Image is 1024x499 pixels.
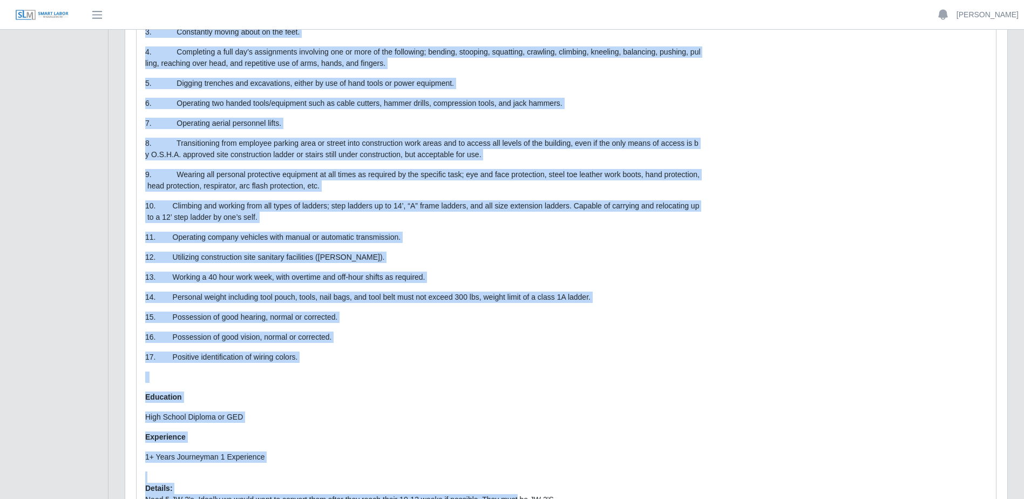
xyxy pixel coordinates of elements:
[145,412,701,423] li: High School Diploma or GED
[145,292,701,303] p: 14. Personal weight including tool pouch, tools, nail bags, and tool belt must not exceed 300 lbs...
[15,9,69,21] img: SLM Logo
[145,332,701,343] p: 16. Possession of good vision, normal or corrected.
[145,393,182,401] strong: Education
[145,352,701,363] p: 17. Positive identification of wiring colors.
[145,138,701,160] p: 8. Transitioning from employee parking area or street into construction work areas and to access ...
[145,78,701,89] p: 5. Digging trenches and excavations, either by use of hand tools or power equipment.
[145,118,701,129] p: 7. Operating aerial personnel lifts.
[145,451,701,463] p: 1+ Years Journeyman 1 Experience
[145,312,701,323] p: 15. Possession of good hearing, normal or corrected.
[957,9,1019,21] a: [PERSON_NAME]
[145,46,701,69] p: 4. Completing a full day’s assignments involving one or more of the following; bending, stooping,...
[145,433,186,441] strong: Experience
[145,98,701,109] p: 6. Operating two handed tools/equipment such as cable cutters, hammer drills, compression tools, ...
[145,484,173,493] b: Details:
[145,200,701,223] p: 10. Climbing and working from all types of ladders; step ladders up to 14’, “A” frame ladders, an...
[145,232,701,243] p: 11. Operating company vehicles with manual or automatic transmission.
[145,26,701,38] p: 3. Constantly moving about on the feet.
[145,169,701,192] p: 9. Wearing all personal protective equipment at all times as required by the specific task; eye a...
[145,272,701,283] p: 13. Working a 40 hour work week, with overtime and off-hour shifts as required.
[145,252,701,263] p: 12. Utilizing construction site sanitary facilities ([PERSON_NAME]).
